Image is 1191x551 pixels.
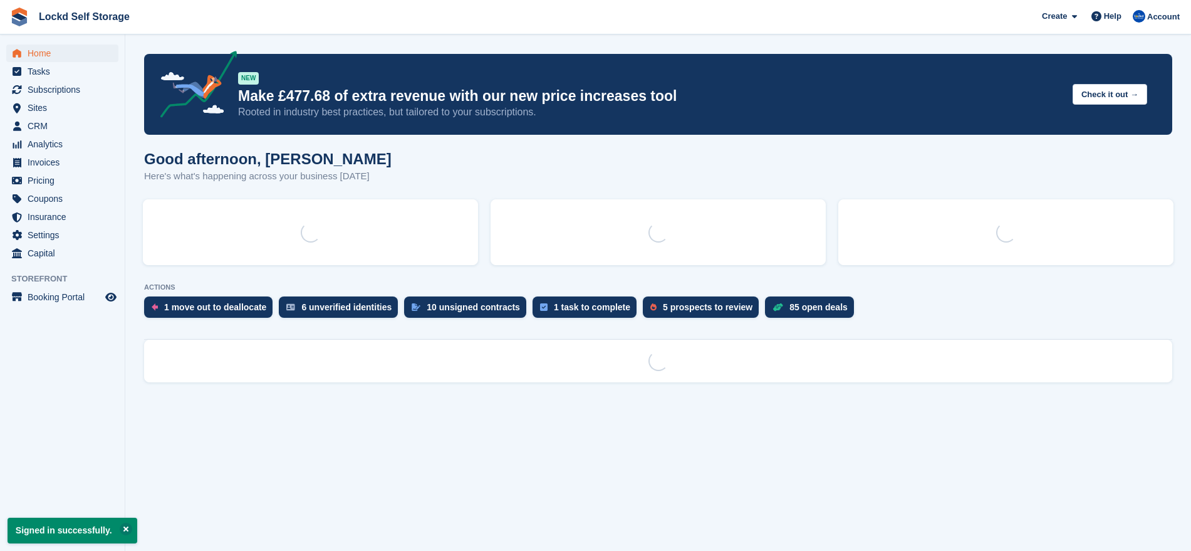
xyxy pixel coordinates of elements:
[28,190,103,207] span: Coupons
[1104,10,1121,23] span: Help
[412,303,420,311] img: contract_signature_icon-13c848040528278c33f63329250d36e43548de30e8caae1d1a13099fd9432cc5.svg
[6,244,118,262] a: menu
[28,135,103,153] span: Analytics
[144,169,392,184] p: Here's what's happening across your business [DATE]
[6,63,118,80] a: menu
[6,226,118,244] a: menu
[1042,10,1067,23] span: Create
[34,6,135,27] a: Lockd Self Storage
[152,303,158,311] img: move_outs_to_deallocate_icon-f764333ba52eb49d3ac5e1228854f67142a1ed5810a6f6cc68b1a99e826820c5.svg
[404,296,533,324] a: 10 unsigned contracts
[8,518,137,543] p: Signed in successfully.
[643,296,765,324] a: 5 prospects to review
[6,288,118,306] a: menu
[28,99,103,117] span: Sites
[164,302,266,312] div: 1 move out to deallocate
[6,135,118,153] a: menu
[279,296,404,324] a: 6 unverified identities
[28,81,103,98] span: Subscriptions
[765,296,860,324] a: 85 open deals
[28,154,103,171] span: Invoices
[427,302,520,312] div: 10 unsigned contracts
[28,172,103,189] span: Pricing
[150,51,237,122] img: price-adjustments-announcement-icon-8257ccfd72463d97f412b2fc003d46551f7dbcb40ab6d574587a9cd5c0d94...
[28,208,103,226] span: Insurance
[144,283,1172,291] p: ACTIONS
[28,63,103,80] span: Tasks
[28,45,103,62] span: Home
[28,244,103,262] span: Capital
[286,303,295,311] img: verify_identity-adf6edd0f0f0b5bbfe63781bf79b02c33cf7c696d77639b501bdc392416b5a36.svg
[238,87,1063,105] p: Make £477.68 of extra revenue with our new price increases tool
[663,302,752,312] div: 5 prospects to review
[6,208,118,226] a: menu
[144,296,279,324] a: 1 move out to deallocate
[28,288,103,306] span: Booking Portal
[772,303,783,312] img: deal-1b604bf984904fb50ccaf53a9ad4b4a5d6e5aea283cecdc64d6e3604feb123c2.svg
[103,290,118,305] a: Preview store
[28,117,103,135] span: CRM
[1073,84,1147,105] button: Check it out →
[144,150,392,167] h1: Good afternoon, [PERSON_NAME]
[6,45,118,62] a: menu
[28,226,103,244] span: Settings
[554,302,630,312] div: 1 task to complete
[6,117,118,135] a: menu
[789,302,848,312] div: 85 open deals
[10,8,29,26] img: stora-icon-8386f47178a22dfd0bd8f6a31ec36ba5ce8667c1dd55bd0f319d3a0aa187defe.svg
[11,273,125,285] span: Storefront
[238,72,259,85] div: NEW
[6,172,118,189] a: menu
[6,154,118,171] a: menu
[533,296,643,324] a: 1 task to complete
[6,190,118,207] a: menu
[238,105,1063,119] p: Rooted in industry best practices, but tailored to your subscriptions.
[301,302,392,312] div: 6 unverified identities
[1147,11,1180,23] span: Account
[6,99,118,117] a: menu
[1133,10,1145,23] img: Jonny Bleach
[540,303,548,311] img: task-75834270c22a3079a89374b754ae025e5fb1db73e45f91037f5363f120a921f8.svg
[6,81,118,98] a: menu
[650,303,657,311] img: prospect-51fa495bee0391a8d652442698ab0144808aea92771e9ea1ae160a38d050c398.svg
